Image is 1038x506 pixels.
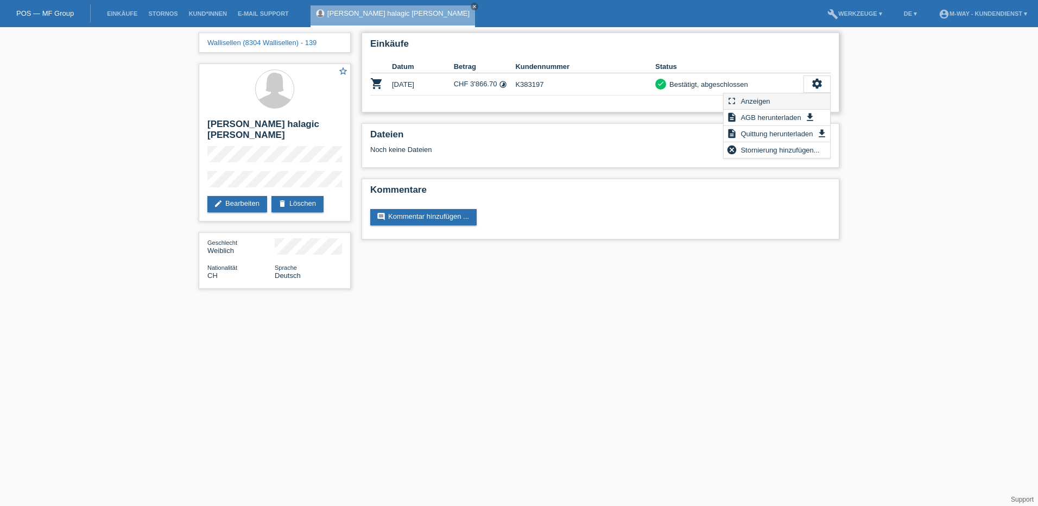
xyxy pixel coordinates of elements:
[822,10,888,17] a: buildWerkzeuge ▾
[454,73,516,96] td: CHF 3'866.70
[933,10,1033,17] a: account_circlem-way - Kundendienst ▾
[207,119,342,146] h2: [PERSON_NAME] halagic [PERSON_NAME]
[726,96,737,106] i: fullscreen
[207,264,237,271] span: Nationalität
[515,73,655,96] td: K383197
[726,112,737,123] i: description
[102,10,143,17] a: Einkäufe
[275,264,297,271] span: Sprache
[939,9,950,20] i: account_circle
[207,196,267,212] a: editBearbeiten
[143,10,183,17] a: Stornos
[827,9,838,20] i: build
[271,196,324,212] a: deleteLöschen
[655,60,803,73] th: Status
[666,79,748,90] div: Bestätigt, abgeschlossen
[338,66,348,78] a: star_border
[370,146,702,154] div: Noch keine Dateien
[370,39,831,55] h2: Einkäufe
[232,10,294,17] a: E-Mail Support
[214,199,223,208] i: edit
[338,66,348,76] i: star_border
[207,39,317,47] a: Wallisellen (8304 Wallisellen) - 139
[499,80,507,88] i: Fixe Raten (24 Raten)
[275,271,301,280] span: Deutsch
[370,77,383,90] i: POSP00022502
[472,4,477,9] i: close
[370,209,477,225] a: commentKommentar hinzufügen ...
[471,3,478,10] a: close
[898,10,922,17] a: DE ▾
[183,10,232,17] a: Kund*innen
[739,94,771,107] span: Anzeigen
[392,73,454,96] td: [DATE]
[739,111,802,124] span: AGB herunterladen
[805,112,815,123] i: get_app
[207,271,218,280] span: Schweiz
[278,199,287,208] i: delete
[657,80,664,87] i: check
[207,239,237,246] span: Geschlecht
[327,9,470,17] a: [PERSON_NAME] halagic [PERSON_NAME]
[811,78,823,90] i: settings
[515,60,655,73] th: Kundennummer
[392,60,454,73] th: Datum
[370,185,831,201] h2: Kommentare
[1011,496,1034,503] a: Support
[16,9,74,17] a: POS — MF Group
[370,129,831,146] h2: Dateien
[377,212,385,221] i: comment
[454,60,516,73] th: Betrag
[207,238,275,255] div: Weiblich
